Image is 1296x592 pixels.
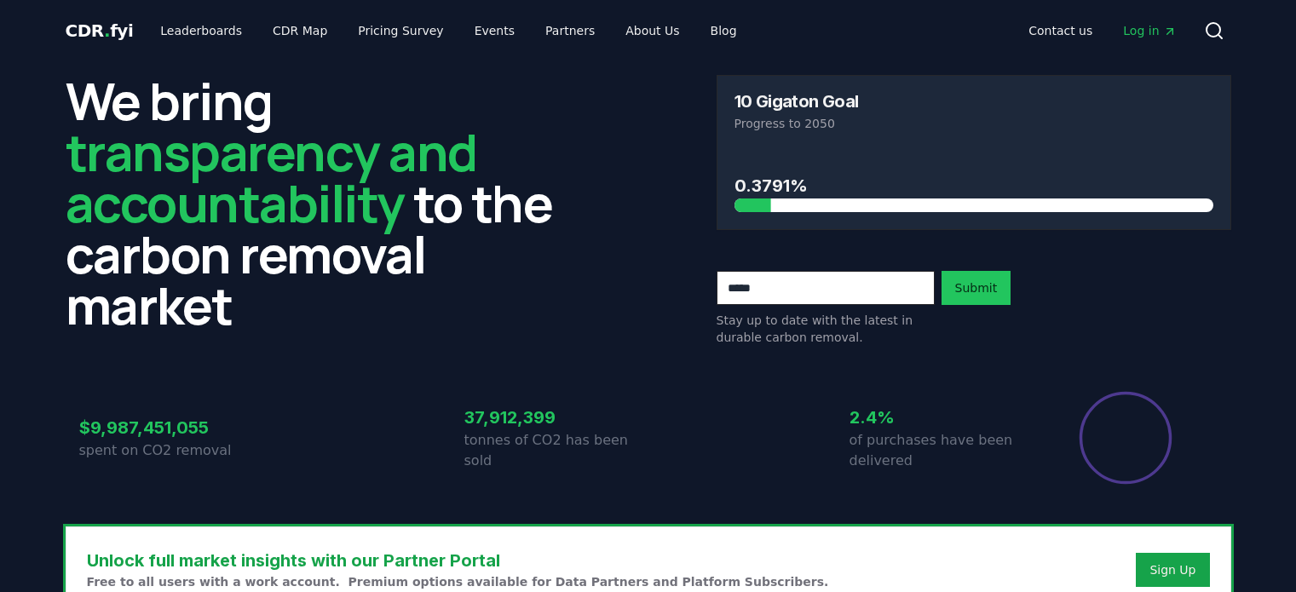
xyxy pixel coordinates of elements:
[942,271,1011,305] button: Submit
[104,20,110,41] span: .
[464,405,648,430] h3: 37,912,399
[87,573,829,590] p: Free to all users with a work account. Premium options available for Data Partners and Platform S...
[1149,561,1195,578] a: Sign Up
[79,415,263,440] h3: $9,987,451,055
[734,115,1213,132] p: Progress to 2050
[147,15,256,46] a: Leaderboards
[1015,15,1106,46] a: Contact us
[87,548,829,573] h3: Unlock full market insights with our Partner Portal
[461,15,528,46] a: Events
[850,405,1034,430] h3: 2.4%
[66,75,580,330] h2: We bring to the carbon removal market
[66,20,134,41] span: CDR fyi
[1078,390,1173,486] div: Percentage of sales delivered
[1123,22,1176,39] span: Log in
[464,430,648,471] p: tonnes of CO2 has been sold
[734,173,1213,198] h3: 0.3791%
[66,19,134,43] a: CDR.fyi
[612,15,693,46] a: About Us
[1136,553,1209,587] button: Sign Up
[850,430,1034,471] p: of purchases have been delivered
[1109,15,1189,46] a: Log in
[344,15,457,46] a: Pricing Survey
[259,15,341,46] a: CDR Map
[66,117,477,238] span: transparency and accountability
[532,15,608,46] a: Partners
[717,312,935,346] p: Stay up to date with the latest in durable carbon removal.
[79,440,263,461] p: spent on CO2 removal
[734,93,859,110] h3: 10 Gigaton Goal
[1015,15,1189,46] nav: Main
[697,15,751,46] a: Blog
[147,15,750,46] nav: Main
